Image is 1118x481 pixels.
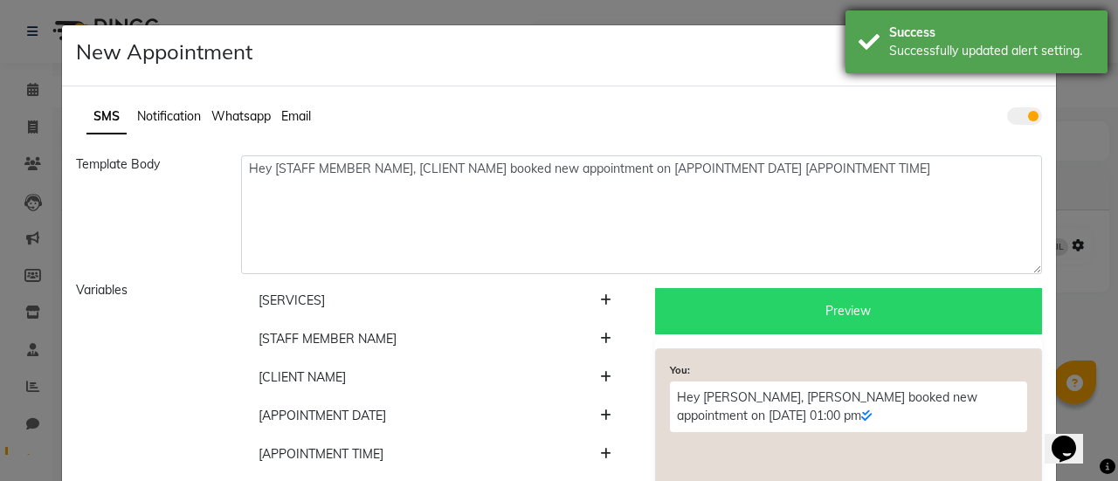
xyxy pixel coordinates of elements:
div: Successfully updated alert setting. [889,42,1094,60]
li: [STAFF MEMBER NAME] [241,320,628,359]
li: [SERVICES] [241,281,628,320]
div: Template Body [63,155,228,274]
span: SMS [93,108,120,124]
span: Whatsapp [211,108,271,124]
iframe: chat widget [1045,411,1101,464]
li: [APPOINTMENT TIME] [241,435,628,474]
span: Notification [137,108,201,124]
p: Hey [PERSON_NAME], [PERSON_NAME] booked new appointment on [DATE] 01:00 pm [670,381,1027,432]
strong: You: [670,364,690,376]
h4: New Appointment [76,39,252,65]
li: [CLIENT NAME] [241,358,628,397]
span: Email [281,108,311,124]
div: Preview [655,288,1042,334]
div: Success [889,24,1094,42]
li: [APPOINTMENT DATE] [241,396,628,436]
